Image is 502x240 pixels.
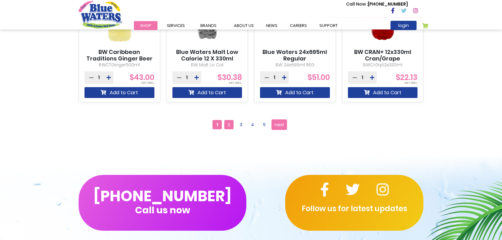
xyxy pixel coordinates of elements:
button: Add to Cart [84,87,154,98]
span: Shop [140,23,151,29]
p: Follow us for latest updates [285,203,423,214]
span: next [275,120,284,129]
span: Call Now : [346,1,368,7]
span: Services [167,23,185,29]
a: BW CRAN+ 12x330ml Cran/Grape [348,49,418,62]
span: $22.13 [396,72,418,82]
a: careers [284,21,313,30]
a: Blue Waters Malt Low Calorie 12 X 330ml [172,49,242,62]
span: Call us now [135,208,190,212]
button: Add to Cart [348,87,418,98]
button: [PHONE_NUMBER]Call us now [79,175,246,231]
span: Brands [200,23,217,29]
a: 5 [260,120,269,129]
a: support [313,21,344,30]
button: Add to Cart [260,87,330,98]
a: store logo [79,1,122,28]
a: 3 [236,120,245,129]
a: login [390,21,417,30]
a: next [272,119,287,130]
a: Blue Waters 24x695ml Regular [260,49,330,62]
p: BWCrGrp12x330ml [348,62,418,68]
span: $43.00 [130,72,154,82]
a: News [260,21,284,30]
p: [PHONE_NUMBER] [346,1,408,7]
p: BW Malt Lo Cal [172,62,242,68]
span: 1 [212,120,222,129]
p: BW 24x695ml REG [260,62,330,68]
a: 4 [248,120,257,129]
p: BWCTGinger500ml [84,62,154,68]
a: about us [228,21,260,30]
span: $51.00 [308,72,330,82]
span: $30.38 [217,72,242,82]
a: BW Caribbean Traditions Ginger Beer 12x500ml [84,49,154,69]
a: 2 [224,120,234,129]
button: Add to Cart [172,87,242,98]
